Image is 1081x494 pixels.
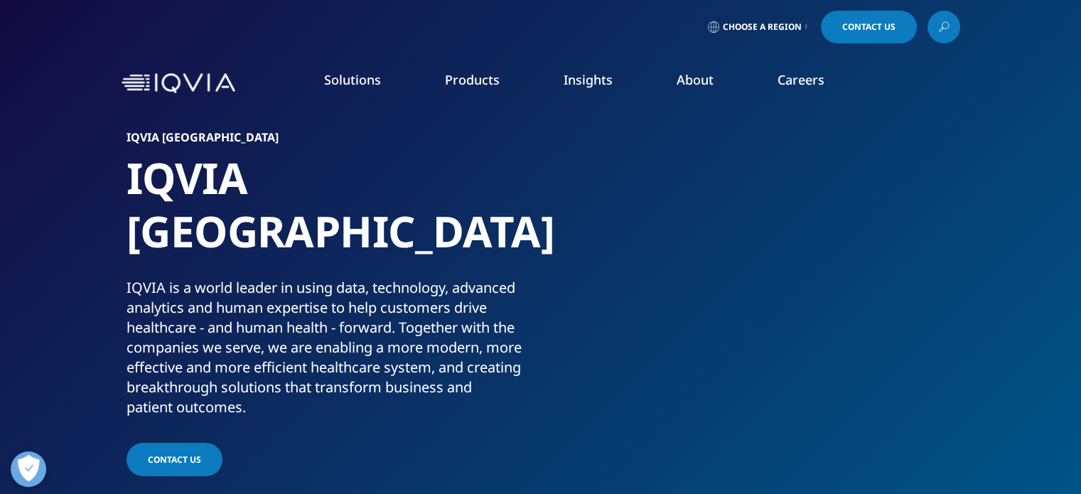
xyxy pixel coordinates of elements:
[564,71,613,88] a: Insights
[723,21,802,33] span: Choose a Region
[148,453,201,466] span: CONTACT US
[842,23,896,31] span: Contact Us
[122,73,235,94] img: IQVIA Healthcare Information Technology and Pharma Clinical Research Company
[821,11,917,43] a: Contact Us
[127,131,535,151] h6: IQVIA [GEOGRAPHIC_DATA]
[677,71,714,88] a: About
[778,71,824,88] a: Careers
[241,50,960,117] nav: Primary
[11,451,46,487] button: Open Preferences
[127,151,535,278] h1: IQVIA [GEOGRAPHIC_DATA]
[445,71,500,88] a: Products
[324,71,381,88] a: Solutions
[127,278,535,417] div: IQVIA is a world leader in using data, technology, advanced analytics and human expertise to help...
[574,131,954,416] img: 22_rbuportraitoption.jpg
[127,443,222,476] a: CONTACT US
